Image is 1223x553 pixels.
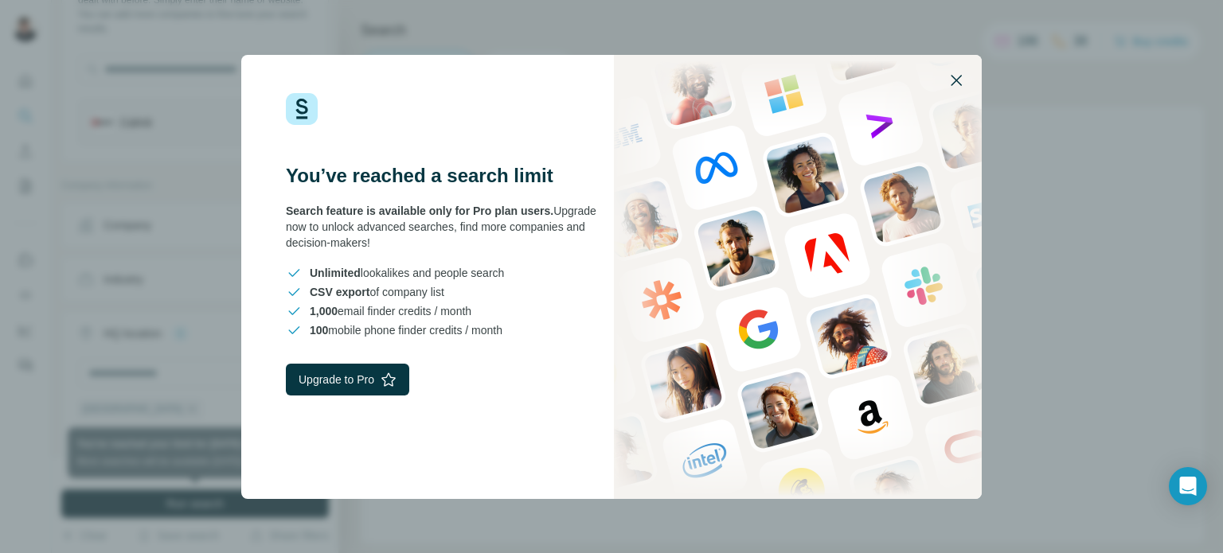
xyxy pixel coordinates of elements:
span: of company list [310,284,444,300]
button: Upgrade to Pro [286,364,409,395]
span: Search feature is available only for Pro plan users. [286,204,553,217]
img: Surfe Logo [286,93,318,125]
img: Surfe Stock Photo - showing people and technologies [614,55,982,499]
div: Upgrade now to unlock advanced searches, find more companies and decision-makers! [286,203,611,251]
span: email finder credits / month [310,303,471,319]
h3: You’ve reached a search limit [286,163,611,189]
span: Unlimited [310,267,361,279]
span: mobile phone finder credits / month [310,322,502,338]
span: CSV export [310,286,369,298]
span: 1,000 [310,305,338,317]
span: lookalikes and people search [310,265,504,281]
div: Open Intercom Messenger [1169,467,1207,505]
span: 100 [310,324,328,337]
